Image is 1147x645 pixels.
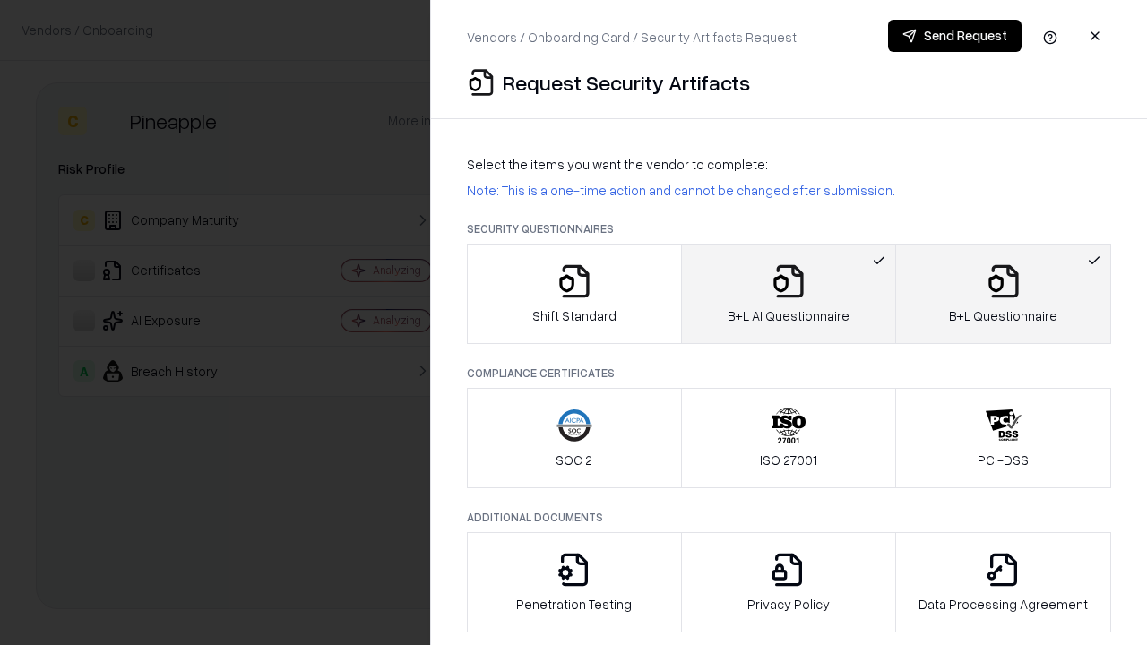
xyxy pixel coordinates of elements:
p: Data Processing Agreement [918,595,1088,614]
p: B+L AI Questionnaire [728,306,849,325]
button: Shift Standard [467,244,682,344]
p: ISO 27001 [760,451,817,469]
p: Penetration Testing [516,595,632,614]
p: SOC 2 [556,451,592,469]
p: Shift Standard [532,306,617,325]
p: Request Security Artifacts [503,68,750,97]
button: SOC 2 [467,388,682,488]
p: Additional Documents [467,510,1111,525]
button: PCI-DSS [895,388,1111,488]
p: Note: This is a one-time action and cannot be changed after submission. [467,181,1111,200]
button: Send Request [888,20,1022,52]
button: ISO 27001 [681,388,897,488]
p: PCI-DSS [978,451,1029,469]
button: B+L Questionnaire [895,244,1111,344]
p: Security Questionnaires [467,221,1111,236]
p: Compliance Certificates [467,365,1111,381]
p: Vendors / Onboarding Card / Security Artifacts Request [467,28,797,47]
button: Data Processing Agreement [895,532,1111,632]
button: Penetration Testing [467,532,682,632]
button: Privacy Policy [681,532,897,632]
p: B+L Questionnaire [949,306,1057,325]
button: B+L AI Questionnaire [681,244,897,344]
p: Select the items you want the vendor to complete: [467,155,1111,174]
p: Privacy Policy [747,595,830,614]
